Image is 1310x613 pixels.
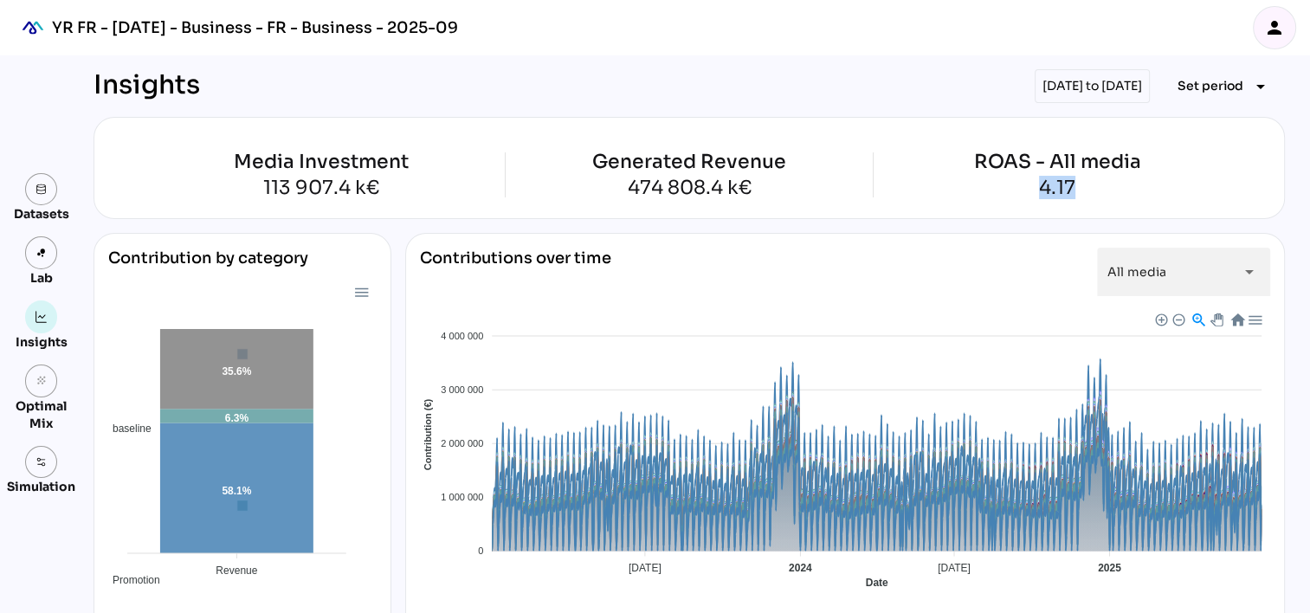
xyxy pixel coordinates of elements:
[441,384,483,395] tspan: 3 000 000
[938,562,971,574] tspan: [DATE]
[789,562,812,574] tspan: 2024
[353,284,368,299] div: Menu
[441,438,483,448] tspan: 2 000 000
[100,574,160,586] span: Promotion
[441,492,483,502] tspan: 1 000 000
[35,375,48,387] i: grain
[52,17,458,38] div: YR FR - [DATE] - Business - FR - Business - 2025-09
[974,152,1141,171] div: ROAS - All media
[478,545,483,556] tspan: 0
[16,333,68,351] div: Insights
[7,478,75,495] div: Simulation
[35,456,48,468] img: settings.svg
[1154,313,1166,325] div: Zoom In
[1164,71,1285,102] button: Expand "Set period"
[441,331,483,341] tspan: 4 000 000
[100,423,152,435] span: baseline
[629,562,661,574] tspan: [DATE]
[1250,76,1271,97] i: arrow_drop_down
[423,398,433,470] text: Contribution (€)
[35,311,48,323] img: graph.svg
[1107,264,1166,280] span: All media
[420,248,611,296] div: Contributions over time
[7,397,75,432] div: Optimal Mix
[1247,312,1262,326] div: Menu
[1171,313,1184,325] div: Zoom Out
[138,178,505,197] div: 113 907.4 k€
[108,248,377,282] div: Contribution by category
[14,9,52,47] div: mediaROI
[94,69,200,103] div: Insights
[592,178,786,197] div: 474 808.4 k€
[1239,261,1260,282] i: arrow_drop_down
[974,178,1141,197] div: 4.17
[866,577,888,589] text: Date
[1229,312,1244,326] div: Reset Zoom
[14,205,69,223] div: Datasets
[1210,313,1221,324] div: Panning
[35,184,48,196] img: data.svg
[216,565,257,577] tspan: Revenue
[1035,69,1150,103] div: [DATE] to [DATE]
[1178,75,1243,96] span: Set period
[138,152,505,171] div: Media Investment
[1264,17,1285,38] i: person
[23,269,61,287] div: Lab
[592,152,786,171] div: Generated Revenue
[1191,312,1205,326] div: Selection Zoom
[35,247,48,259] img: lab.svg
[1098,562,1121,574] tspan: 2025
